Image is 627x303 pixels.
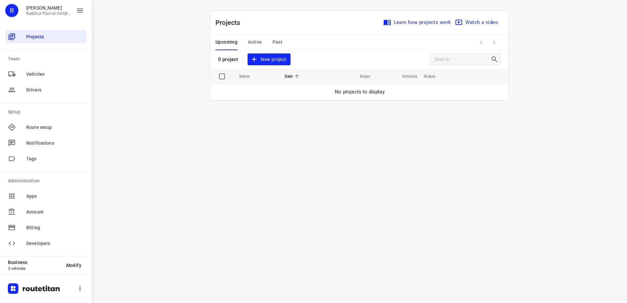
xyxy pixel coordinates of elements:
span: Route setup [26,124,84,131]
span: Vehicles [26,71,84,78]
p: Kaddour Puur en Eerlijk Vlees B.V. [26,11,71,16]
p: Projects [215,18,246,28]
div: Tags [5,152,87,165]
span: Status [424,72,444,80]
span: Tags [26,155,84,162]
span: Vehicles [394,72,417,80]
span: Stops [351,72,370,80]
span: Notifications [26,140,84,147]
span: Upcoming [215,38,237,46]
span: Past [273,38,283,46]
p: 3 vehicles [8,266,61,271]
div: Route setup [5,121,87,134]
span: New project [252,55,286,64]
p: Business [8,260,61,265]
p: Rachid Kaddour [26,5,71,10]
input: Search projects [434,54,491,65]
div: Search [491,55,500,63]
span: Previous Page [475,36,488,49]
span: Active [248,38,262,46]
div: Projects [5,30,87,43]
span: Account [26,209,84,215]
button: Modify [61,259,87,271]
div: Developers [5,237,87,250]
span: Modify [66,263,81,268]
div: Billing [5,221,87,234]
span: Next Page [488,36,501,49]
span: Developers [26,240,84,247]
div: Account [5,205,87,218]
div: R [5,4,18,17]
div: Drivers [5,83,87,96]
p: Setup [8,109,87,115]
p: Administration [8,177,87,184]
button: New project [248,53,290,66]
span: Drivers [26,87,84,93]
div: Apps [5,190,87,203]
span: Date [285,72,301,80]
span: Apps [26,193,84,200]
div: Vehicles [5,68,87,81]
p: Team [8,55,87,62]
div: Notifications [5,136,87,150]
span: Billing [26,224,84,231]
span: Projects [26,33,84,40]
span: Name [239,72,258,80]
p: 0 project [218,56,238,62]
